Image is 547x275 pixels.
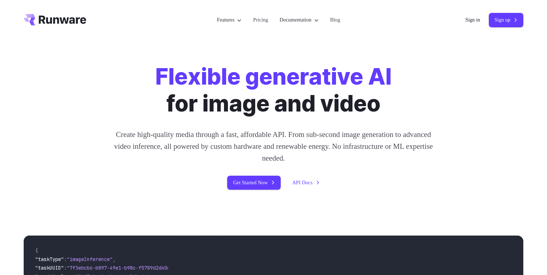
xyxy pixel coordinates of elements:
[67,265,176,271] span: "7f3ebcb6-b897-49e1-b98c-f5789d2d40d7"
[64,265,67,271] span: :
[280,16,319,24] label: Documentation
[292,179,319,187] a: API Docs
[217,16,242,24] label: Features
[227,176,281,190] a: Get Started Now
[35,247,38,254] span: {
[35,265,64,271] span: "taskUUID"
[155,63,392,90] strong: Flexible generative AI
[155,63,392,117] h1: for image and video
[35,256,64,262] span: "taskType"
[113,256,116,262] span: ,
[465,16,480,24] a: Sign in
[24,14,86,25] a: Go to /
[64,256,67,262] span: :
[330,16,340,24] a: Blog
[114,128,434,164] p: Create high-quality media through a fast, affordable API. From sub-second image generation to adv...
[253,16,268,24] a: Pricing
[489,13,523,27] a: Sign up
[67,256,113,262] span: "imageInference"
